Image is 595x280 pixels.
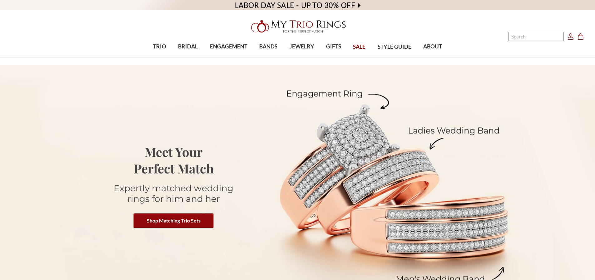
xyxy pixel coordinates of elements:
a: ABOUT [417,37,448,57]
span: TRIO [153,42,166,51]
a: BANDS [253,37,283,57]
a: JEWELRY [283,37,320,57]
span: JEWELRY [290,42,314,51]
a: Shop Matching Trio Sets [134,213,214,228]
a: ENGAGEMENT [204,37,253,57]
span: BANDS [259,42,277,51]
span: BRIDAL [178,42,198,51]
a: STYLE GUIDE [371,37,417,57]
a: BRIDAL [172,37,204,57]
a: My Trio Rings [172,17,422,37]
svg: Account [568,33,574,40]
span: GIFTS [326,42,341,51]
span: ABOUT [423,42,442,51]
img: My Trio Rings [248,17,348,37]
span: ENGAGEMENT [210,42,247,51]
a: SALE [347,37,371,57]
a: Account [568,32,574,40]
a: Cart with 0 items [578,32,588,40]
a: GIFTS [320,37,347,57]
svg: cart.cart_preview [578,33,584,40]
a: TRIO [147,37,172,57]
span: STYLE GUIDE [378,43,411,51]
span: SALE [353,43,365,51]
input: Search [508,32,564,41]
